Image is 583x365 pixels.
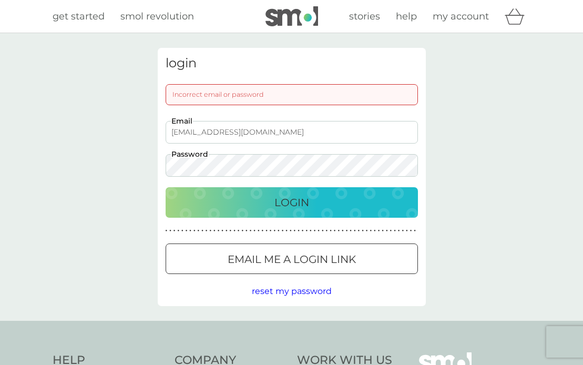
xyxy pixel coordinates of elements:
[314,228,316,234] p: ●
[334,228,336,234] p: ●
[414,228,416,234] p: ●
[206,228,208,234] p: ●
[273,228,275,234] p: ●
[238,228,240,234] p: ●
[186,228,188,234] p: ●
[221,228,223,234] p: ●
[166,228,168,234] p: ●
[166,244,418,274] button: Email me a login link
[230,228,232,234] p: ●
[265,228,268,234] p: ●
[166,187,418,218] button: Login
[294,228,296,234] p: ●
[394,228,396,234] p: ●
[390,228,392,234] p: ●
[349,11,380,22] span: stories
[433,11,489,22] span: my account
[166,56,418,71] h3: login
[181,228,183,234] p: ●
[226,228,228,234] p: ●
[213,228,216,234] p: ●
[366,228,368,234] p: ●
[378,228,380,234] p: ●
[120,9,194,24] a: smol revolution
[305,228,308,234] p: ●
[253,228,255,234] p: ●
[53,9,105,24] a: get started
[193,228,196,234] p: ●
[250,228,252,234] p: ●
[398,228,400,234] p: ●
[433,9,489,24] a: my account
[302,228,304,234] p: ●
[326,228,328,234] p: ●
[318,228,320,234] p: ●
[282,228,284,234] p: ●
[270,228,272,234] p: ●
[337,228,340,234] p: ●
[228,251,356,268] p: Email me a login link
[177,228,179,234] p: ●
[173,228,176,234] p: ●
[120,11,194,22] span: smol revolution
[265,6,318,26] img: smol
[410,228,412,234] p: ●
[386,228,388,234] p: ●
[330,228,332,234] p: ●
[201,228,203,234] p: ●
[342,228,344,234] p: ●
[362,228,364,234] p: ●
[278,228,280,234] p: ●
[252,285,332,298] button: reset my password
[166,84,418,105] div: Incorrect email or password
[169,228,171,234] p: ●
[241,228,243,234] p: ●
[349,9,380,24] a: stories
[350,228,352,234] p: ●
[258,228,260,234] p: ●
[505,6,531,27] div: basket
[298,228,300,234] p: ●
[252,286,332,296] span: reset my password
[396,9,417,24] a: help
[262,228,264,234] p: ●
[274,194,309,211] p: Login
[285,228,288,234] p: ●
[209,228,211,234] p: ●
[198,228,200,234] p: ●
[53,11,105,22] span: get started
[358,228,360,234] p: ●
[322,228,324,234] p: ●
[233,228,236,234] p: ●
[406,228,408,234] p: ●
[354,228,356,234] p: ●
[246,228,248,234] p: ●
[310,228,312,234] p: ●
[370,228,372,234] p: ●
[346,228,348,234] p: ●
[189,228,191,234] p: ●
[382,228,384,234] p: ●
[396,11,417,22] span: help
[290,228,292,234] p: ●
[374,228,376,234] p: ●
[218,228,220,234] p: ●
[402,228,404,234] p: ●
